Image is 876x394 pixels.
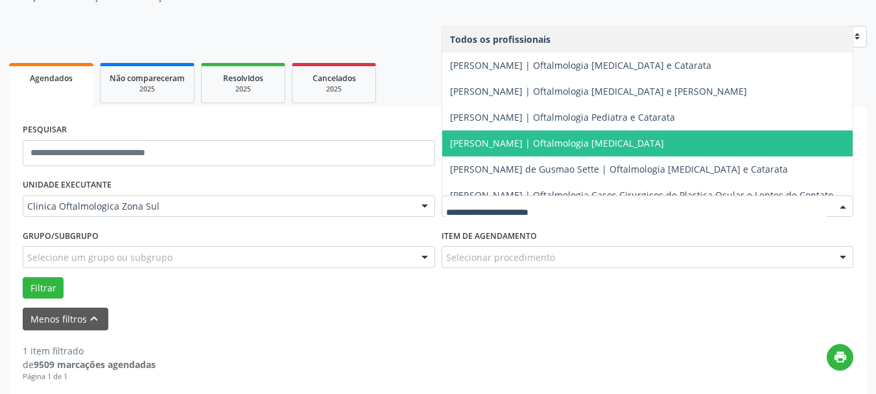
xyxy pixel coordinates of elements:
[450,137,664,149] span: [PERSON_NAME] | Oftalmologia [MEDICAL_DATA]
[23,371,156,382] div: Página 1 de 1
[110,73,185,84] span: Não compareceram
[223,73,263,84] span: Resolvidos
[450,59,711,71] span: [PERSON_NAME] | Oftalmologia [MEDICAL_DATA] e Catarata
[450,163,788,175] span: [PERSON_NAME] de Gusmao Sette | Oftalmologia [MEDICAL_DATA] e Catarata
[313,73,356,84] span: Cancelados
[27,200,408,213] span: Clinica Oftalmologica Zona Sul
[23,120,67,140] label: PESQUISAR
[110,84,185,94] div: 2025
[23,358,156,371] div: de
[833,350,847,364] i: print
[27,251,172,264] span: Selecione um grupo ou subgrupo
[211,84,276,94] div: 2025
[23,175,112,195] label: UNIDADE EXECUTANTE
[827,344,853,371] button: print
[23,308,108,330] button: Menos filtroskeyboard_arrow_up
[450,85,747,97] span: [PERSON_NAME] | Oftalmologia [MEDICAL_DATA] e [PERSON_NAME]
[442,226,537,246] label: Item de agendamento
[23,277,64,299] button: Filtrar
[30,73,73,84] span: Agendados
[34,358,156,371] strong: 9509 marcações agendadas
[87,312,101,326] i: keyboard_arrow_up
[450,33,550,45] span: Todos os profissionais
[23,226,99,246] label: Grupo/Subgrupo
[450,111,675,123] span: [PERSON_NAME] | Oftalmologia Pediatra e Catarata
[446,251,555,264] span: Selecionar procedimento
[302,84,366,94] div: 2025
[23,344,156,358] div: 1 item filtrado
[450,189,833,201] span: [PERSON_NAME] | Oftalmologia Casos Cirurgicos de Plastica Ocular e Lentes de Contato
